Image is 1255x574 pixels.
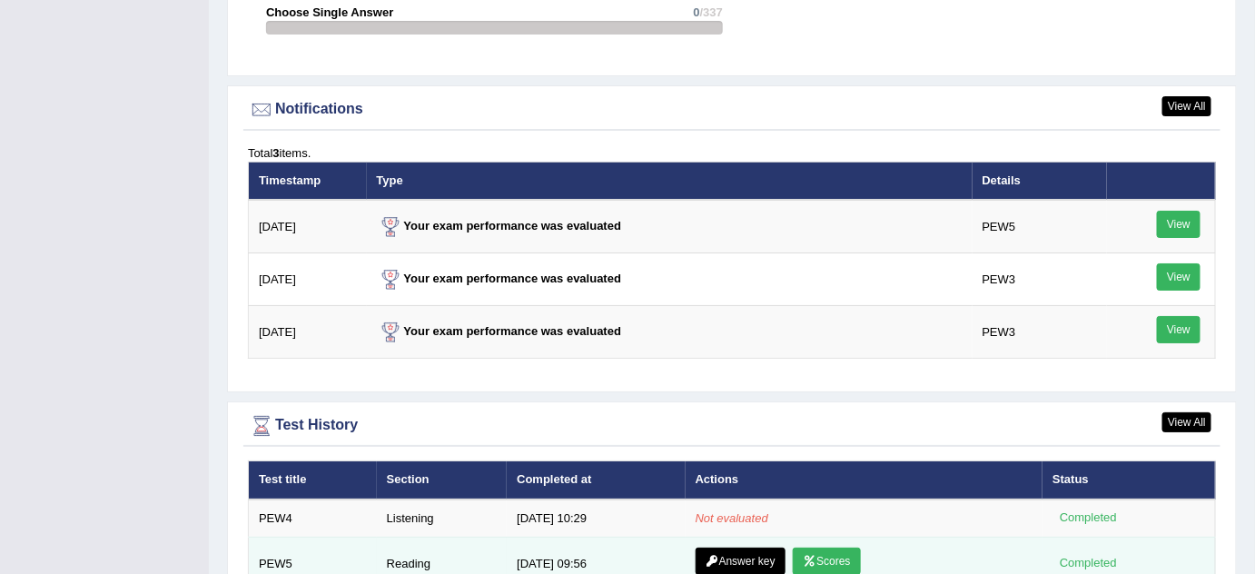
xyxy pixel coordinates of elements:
[249,306,367,359] td: [DATE]
[700,5,723,19] span: /337
[367,162,973,200] th: Type
[377,461,508,500] th: Section
[377,500,508,538] td: Listening
[249,162,367,200] th: Timestamp
[249,200,367,253] td: [DATE]
[973,162,1107,200] th: Details
[1052,554,1123,573] div: Completed
[377,324,622,338] strong: Your exam performance was evaluated
[1043,461,1215,500] th: Status
[1157,316,1201,343] a: View
[686,461,1043,500] th: Actions
[973,200,1107,253] td: PEW5
[1157,211,1201,238] a: View
[1162,96,1211,116] a: View All
[1052,509,1123,528] div: Completed
[1162,412,1211,432] a: View All
[1157,263,1201,291] a: View
[248,144,1216,162] div: Total items.
[973,306,1107,359] td: PEW3
[973,253,1107,306] td: PEW3
[377,272,622,285] strong: Your exam performance was evaluated
[377,219,622,233] strong: Your exam performance was evaluated
[693,5,699,19] span: 0
[272,146,279,160] b: 3
[249,461,377,500] th: Test title
[249,253,367,306] td: [DATE]
[248,412,1216,440] div: Test History
[249,500,377,538] td: PEW4
[507,500,685,538] td: [DATE] 10:29
[248,96,1216,124] div: Notifications
[696,511,768,525] em: Not evaluated
[507,461,685,500] th: Completed at
[266,5,393,19] strong: Choose Single Answer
